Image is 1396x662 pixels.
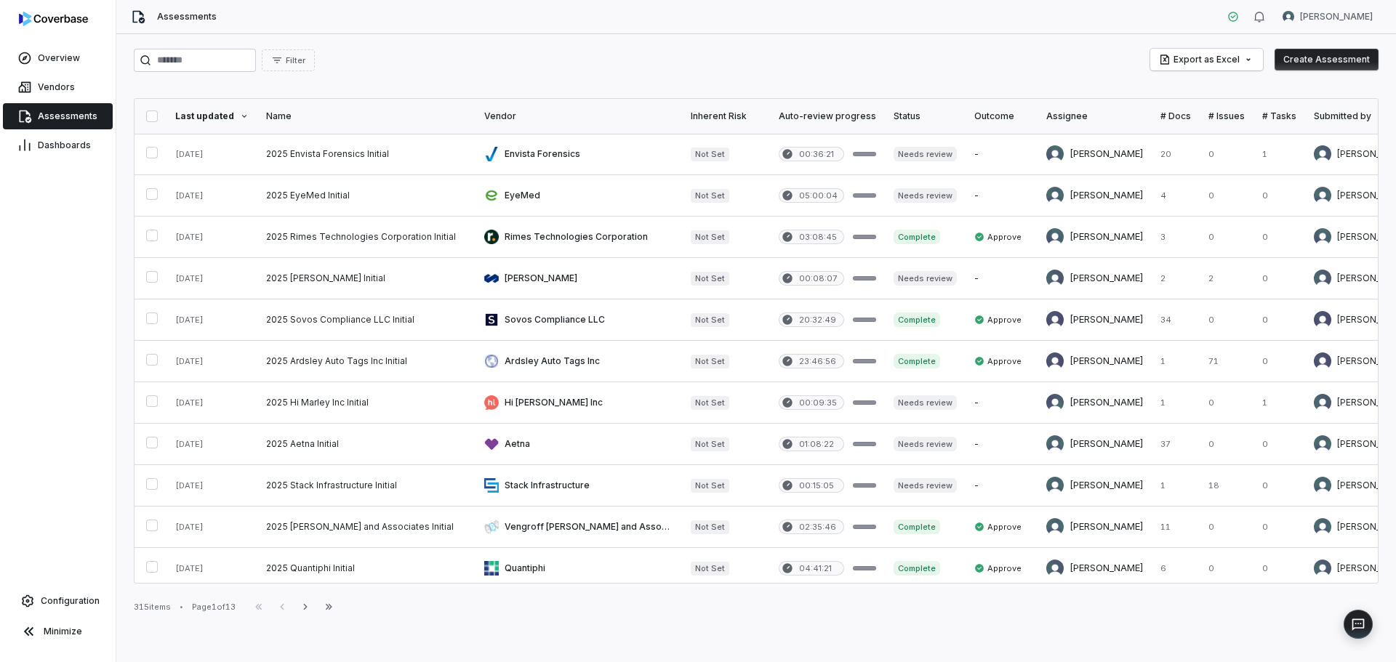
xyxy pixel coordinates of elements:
[1046,435,1064,453] img: Brittany Durbin avatar
[966,134,1038,175] td: -
[41,595,100,607] span: Configuration
[966,258,1038,299] td: -
[262,49,315,71] button: Filter
[484,110,673,122] div: Vendor
[1314,145,1331,163] img: Melanie Lorent avatar
[6,617,110,646] button: Minimize
[1300,11,1373,23] span: [PERSON_NAME]
[1046,560,1064,577] img: Melanie Lorent avatar
[19,12,88,26] img: logo-D7KZi-bG.svg
[1046,228,1064,246] img: Chadd Myers avatar
[157,11,217,23] span: Assessments
[966,424,1038,465] td: -
[38,110,97,122] span: Assessments
[3,74,113,100] a: Vendors
[1314,187,1331,204] img: Brittany Durbin avatar
[1046,270,1064,287] img: Melanie Lorent avatar
[779,110,876,122] div: Auto-review progress
[1046,477,1064,494] img: Brittany Durbin avatar
[1314,228,1331,246] img: Chadd Myers avatar
[1314,477,1331,494] img: Brittany Durbin avatar
[1046,352,1064,370] img: Kourtney Shields avatar
[3,45,113,71] a: Overview
[1314,352,1331,370] img: Kourtney Shields avatar
[6,588,110,614] a: Configuration
[1314,270,1331,287] img: Melanie Lorent avatar
[966,175,1038,217] td: -
[1314,435,1331,453] img: Brittany Durbin avatar
[1160,110,1191,122] div: # Docs
[38,140,91,151] span: Dashboards
[1314,560,1331,577] img: Melanie Lorent avatar
[1046,311,1064,328] img: Kourtney Shields avatar
[38,52,80,64] span: Overview
[3,132,113,158] a: Dashboards
[175,110,249,122] div: Last updated
[266,110,467,122] div: Name
[3,103,113,129] a: Assessments
[1314,518,1331,536] img: Brittany Durbin avatar
[1275,49,1379,70] button: Create Assessment
[1046,110,1143,122] div: Assignee
[1046,187,1064,204] img: Brittany Durbin avatar
[286,55,305,66] span: Filter
[966,382,1038,424] td: -
[1046,394,1064,411] img: Anita Ritter avatar
[180,602,183,612] div: •
[1283,11,1294,23] img: Nic Weilbacher avatar
[192,602,236,613] div: Page 1 of 13
[1274,6,1381,28] button: Nic Weilbacher avatar[PERSON_NAME]
[894,110,957,122] div: Status
[1208,110,1245,122] div: # Issues
[1046,145,1064,163] img: Chadd Myers avatar
[1262,110,1296,122] div: # Tasks
[974,110,1029,122] div: Outcome
[966,465,1038,506] td: -
[38,81,75,93] span: Vendors
[1314,394,1331,411] img: Melanie Lorent avatar
[134,602,171,613] div: 315 items
[1046,518,1064,536] img: Brittany Durbin avatar
[1150,49,1263,70] button: Export as Excel
[691,110,761,122] div: Inherent Risk
[1314,311,1331,328] img: Kourtney Shields avatar
[44,626,82,637] span: Minimize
